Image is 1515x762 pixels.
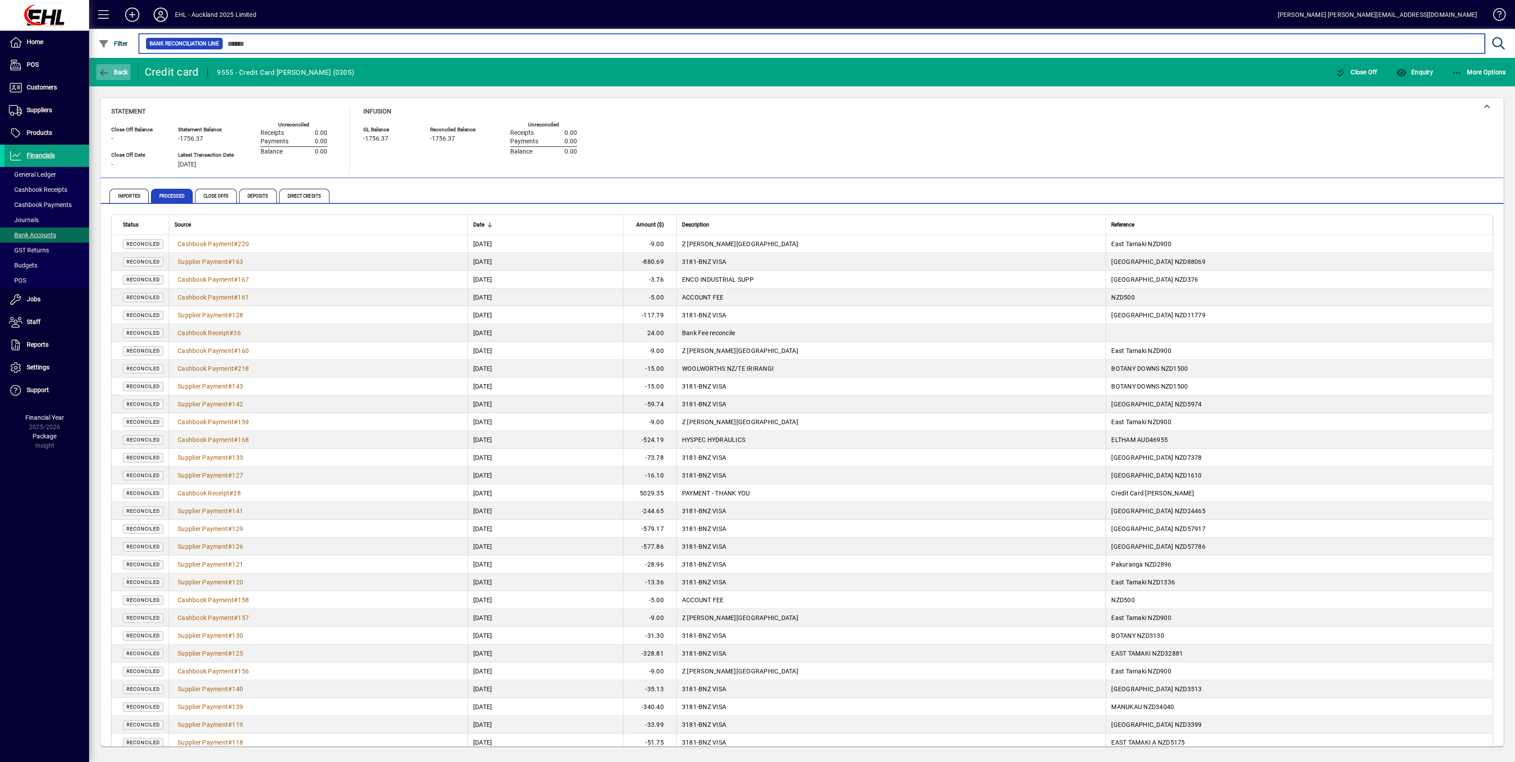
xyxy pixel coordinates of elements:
[175,738,246,747] a: Supplier Payment#118
[178,276,234,283] span: Cashbook Payment
[623,431,676,449] td: -524.19
[234,276,238,283] span: #
[228,685,232,693] span: #
[229,329,233,336] span: #
[178,490,229,497] span: Cashbook Receipt
[510,138,538,145] span: Payments
[4,243,89,258] a: GST Returns
[178,258,228,265] span: Supplier Payment
[178,650,228,657] span: Supplier Payment
[27,38,43,45] span: Home
[126,455,160,461] span: Reconciled
[228,258,232,265] span: #
[1111,383,1188,390] span: BOTANY DOWNS NZD1500
[682,418,798,426] span: Z [PERSON_NAME][GEOGRAPHIC_DATA]
[27,296,41,303] span: Jobs
[175,381,246,391] a: Supplier Payment#143
[623,324,676,342] td: 24.00
[175,702,246,712] a: Supplier Payment#139
[178,383,228,390] span: Supplier Payment
[126,348,160,354] span: Reconciled
[1452,69,1506,76] span: More Options
[228,739,232,746] span: #
[279,189,329,203] span: Direct Credits
[175,666,252,676] a: Cashbook Payment#156
[9,231,56,239] span: Bank Accounts
[175,399,246,409] a: Supplier Payment#142
[228,650,232,657] span: #
[467,395,623,413] td: [DATE]
[697,454,699,461] span: -
[430,135,455,142] span: -1756.37
[228,383,232,390] span: #
[234,596,238,604] span: #
[238,668,249,675] span: 156
[682,276,754,283] span: ENCO INDUSTRIAL SUPP
[232,650,243,657] span: 125
[315,138,327,145] span: 0.00
[232,739,243,746] span: 118
[178,312,228,319] span: Supplier Payment
[175,453,246,462] a: Supplier Payment#133
[175,220,191,230] span: Source
[123,220,138,230] span: Status
[697,258,699,265] span: -
[123,220,163,230] div: Status
[232,579,243,586] span: 120
[467,342,623,360] td: [DATE]
[238,347,249,354] span: 160
[228,507,232,515] span: #
[232,258,243,265] span: 163
[232,632,243,639] span: 130
[623,484,676,502] td: 5029.35
[151,189,193,203] span: Processed
[228,721,232,728] span: #
[697,312,699,319] span: -
[27,61,39,68] span: POS
[4,197,89,212] a: Cashbook Payments
[623,377,676,395] td: -15.00
[175,542,246,551] a: Supplier Payment#126
[1111,436,1168,443] span: ELTHAM AUD46955
[234,418,238,426] span: #
[25,414,64,421] span: Financial Year
[699,454,726,461] span: BNZ VISA
[1111,220,1134,230] span: Reference
[126,241,160,247] span: Reconciled
[98,40,128,47] span: Filter
[1450,64,1508,80] button: More Options
[98,69,128,76] span: Back
[528,122,559,128] label: Unreconciled
[9,186,67,193] span: Cashbook Receipts
[232,383,243,390] span: 143
[232,507,243,515] span: 141
[697,401,699,408] span: -
[32,433,57,440] span: Package
[315,148,327,155] span: 0.00
[178,614,234,621] span: Cashbook Payment
[178,294,234,301] span: Cashbook Payment
[234,294,238,301] span: #
[150,39,219,48] span: Bank Reconciliation Line
[126,366,160,372] span: Reconciled
[228,561,232,568] span: #
[430,127,483,133] span: Reconciled Balance
[467,360,623,377] td: [DATE]
[234,668,238,675] span: #
[4,31,89,53] a: Home
[27,152,55,159] span: Financials
[4,77,89,99] a: Customers
[232,561,243,568] span: 121
[234,347,238,354] span: #
[178,347,234,354] span: Cashbook Payment
[1111,240,1171,247] span: East Tamaki NZD900
[623,342,676,360] td: -9.00
[175,328,244,338] a: Cashbook Receipt#36
[195,189,237,203] span: Close Offs
[175,435,252,445] a: Cashbook Payment#168
[229,490,233,497] span: #
[238,418,249,426] span: 159
[175,8,256,22] div: EHL - Auckland 2025 Limited
[467,271,623,288] td: [DATE]
[467,253,623,271] td: [DATE]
